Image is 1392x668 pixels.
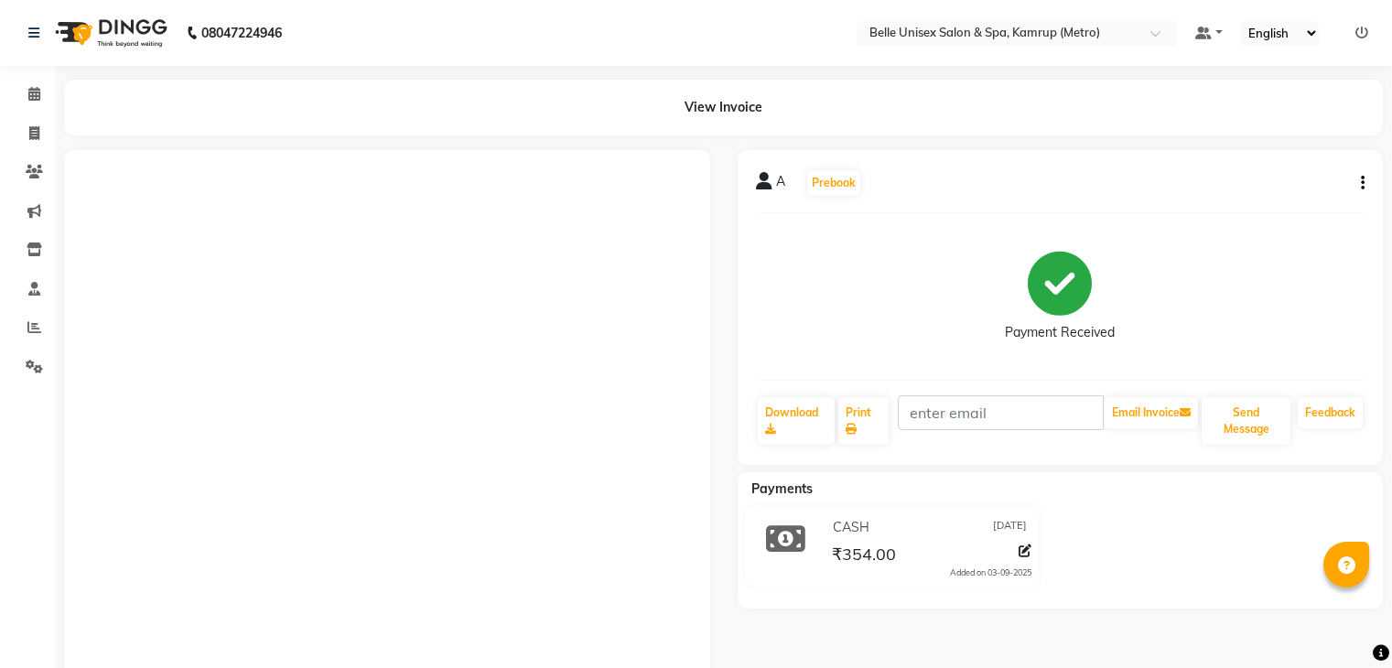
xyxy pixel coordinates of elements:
[838,397,889,445] a: Print
[64,80,1383,135] div: View Invoice
[950,566,1031,579] div: Added on 03-09-2025
[832,544,896,569] span: ₹354.00
[776,172,785,198] span: A
[898,395,1104,430] input: enter email
[1315,595,1374,650] iframe: chat widget
[833,518,869,537] span: CASH
[1005,323,1115,342] div: Payment Received
[1105,397,1198,428] button: Email Invoice
[751,480,813,497] span: Payments
[201,7,282,59] b: 08047224946
[807,170,860,196] button: Prebook
[1202,397,1290,445] button: Send Message
[47,7,172,59] img: logo
[1298,397,1363,428] a: Feedback
[993,518,1027,537] span: [DATE]
[758,397,836,445] a: Download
